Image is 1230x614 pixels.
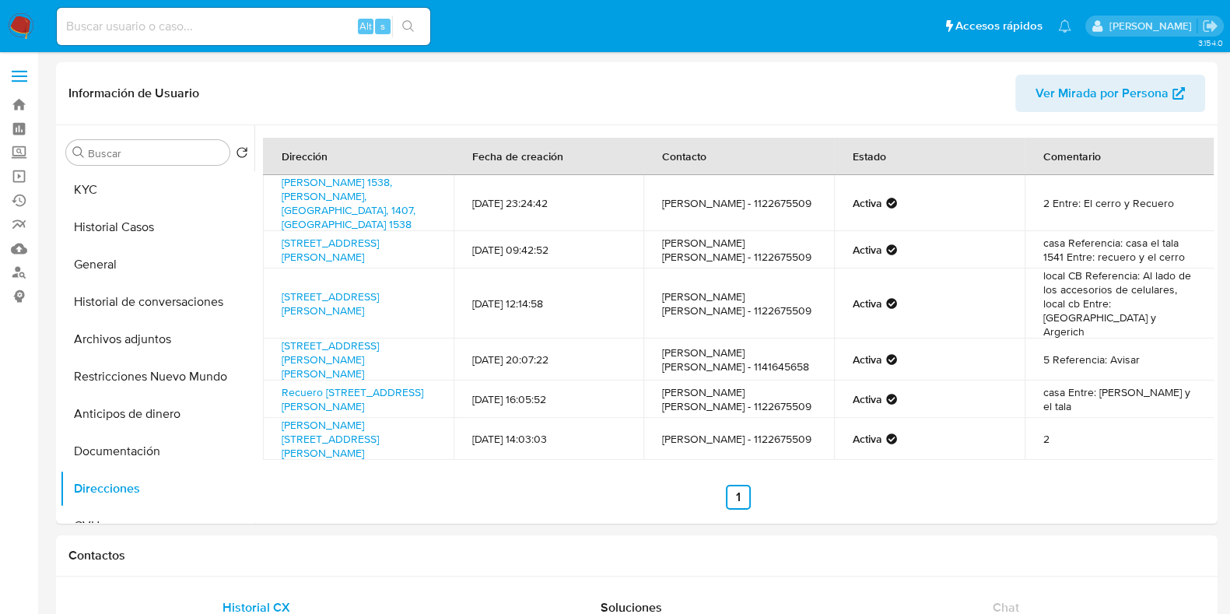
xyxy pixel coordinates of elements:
td: [DATE] 16:05:52 [454,381,644,418]
td: [PERSON_NAME] [PERSON_NAME] - 1122675509 [643,231,834,268]
td: [DATE] 12:14:58 [454,268,644,339]
strong: Activa [853,243,882,257]
button: Direcciones [60,470,254,507]
th: Estado [834,138,1025,175]
strong: Activa [853,392,882,406]
input: Buscar [88,146,223,160]
th: Comentario [1025,138,1215,175]
td: [PERSON_NAME] [PERSON_NAME] - 1122675509 [643,381,834,418]
a: [PERSON_NAME] 1538, [PERSON_NAME], [GEOGRAPHIC_DATA], 1407, [GEOGRAPHIC_DATA] 1538 [282,174,415,232]
button: Anticipos de dinero [60,395,254,433]
strong: Activa [853,296,882,311]
td: [PERSON_NAME] [PERSON_NAME] - 1141645658 [643,339,834,381]
a: [STREET_ADDRESS][PERSON_NAME][PERSON_NAME] [282,338,379,381]
td: casa Entre: [PERSON_NAME] y el tala [1025,381,1215,418]
button: search-icon [392,16,424,37]
strong: Activa [853,353,882,367]
td: [DATE] 09:42:52 [454,231,644,268]
td: 2 [1025,418,1215,460]
button: CVU [60,507,254,545]
h1: Contactos [68,548,1205,563]
td: [DATE] 23:24:42 [454,175,644,231]
nav: Paginación [263,485,1214,510]
span: s [380,19,385,33]
td: [PERSON_NAME] - 1122675509 [643,418,834,460]
button: Buscar [72,146,85,159]
button: Volver al orden por defecto [236,146,248,163]
span: Accesos rápidos [955,18,1043,34]
td: [PERSON_NAME] [PERSON_NAME] - 1122675509 [643,268,834,339]
h1: Información de Usuario [68,86,199,101]
th: Fecha de creación [454,138,644,175]
strong: Activa [853,432,882,446]
th: Contacto [643,138,834,175]
td: 5 Referencia: Avisar [1025,339,1215,381]
button: Documentación [60,433,254,470]
td: [DATE] 20:07:22 [454,339,644,381]
th: Dirección [263,138,454,175]
span: Alt [359,19,372,33]
td: [DATE] 14:03:03 [454,418,644,460]
a: Salir [1202,18,1218,34]
a: [STREET_ADDRESS][PERSON_NAME] [282,235,379,265]
span: Ver Mirada por Persona [1036,75,1169,112]
button: Historial Casos [60,209,254,246]
td: [PERSON_NAME] - 1122675509 [643,175,834,231]
a: [PERSON_NAME][STREET_ADDRESS][PERSON_NAME] [282,417,379,461]
button: Restricciones Nuevo Mundo [60,358,254,395]
a: Ir a la página 1 [726,485,751,510]
button: Archivos adjuntos [60,321,254,358]
button: General [60,246,254,283]
td: local CB Referencia: Al lado de los accesorios de celulares, local cb Entre: [GEOGRAPHIC_DATA] y ... [1025,268,1215,339]
p: florencia.lera@mercadolibre.com [1109,19,1197,33]
button: KYC [60,171,254,209]
td: 2 Entre: El cerro y Recuero [1025,175,1215,231]
a: Notificaciones [1058,19,1071,33]
a: [STREET_ADDRESS][PERSON_NAME] [282,289,379,318]
a: Recuero [STREET_ADDRESS][PERSON_NAME] [282,384,423,414]
button: Ver Mirada por Persona [1015,75,1205,112]
strong: Activa [853,196,882,210]
td: casa Referencia: casa el tala 1541 Entre: recuero y el cerro [1025,231,1215,268]
input: Buscar usuario o caso... [57,16,430,37]
button: Historial de conversaciones [60,283,254,321]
